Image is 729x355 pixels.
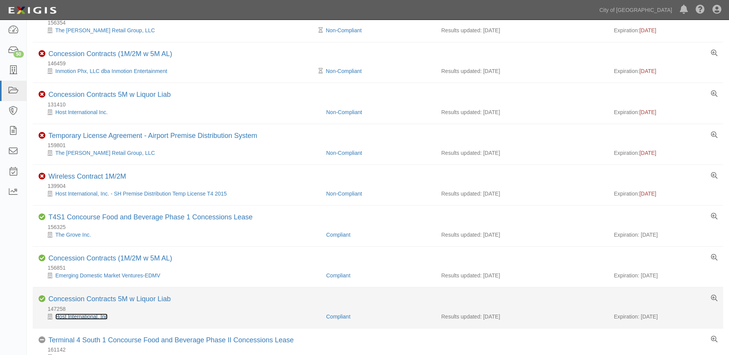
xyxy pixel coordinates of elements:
[614,67,717,75] div: Expiration:
[48,336,294,344] a: Terminal 4 South 1 Concourse Food and Beverage Phase II Concessions Lease
[38,214,45,221] i: Compliant
[38,27,320,34] div: The Marshall Retail Group, LLC
[319,28,323,33] i: Pending Review
[326,314,350,320] a: Compliant
[711,213,717,220] a: View results summary
[38,313,320,320] div: Host International, Inc
[38,305,723,313] div: 147258
[639,191,656,197] span: [DATE]
[441,190,602,197] div: Results updated: [DATE]
[38,337,45,343] i: No Coverage
[48,295,171,304] div: Concession Contracts 5M w Liquor Liab
[639,27,656,33] span: [DATE]
[38,60,723,67] div: 146459
[326,272,350,279] a: Compliant
[326,232,350,238] a: Compliant
[326,68,362,74] a: Non-Compliant
[38,190,320,197] div: Host International, Inc. - SH Premise Distribution Temp License T4 2015
[38,50,45,57] i: Non-Compliant
[614,108,717,116] div: Expiration:
[48,132,257,140] div: Temporary License Agreement - Airport Premise Distribution System
[55,314,108,320] a: Host International, Inc
[48,91,171,98] a: Concession Contracts 5M w Liquor Liab
[326,191,362,197] a: Non-Compliant
[639,68,656,74] span: [DATE]
[696,5,705,15] i: Help Center - Complianz
[48,91,171,99] div: Concession Contracts 5M w Liquor Liab
[711,295,717,302] a: View results summary
[596,2,676,18] a: City of [GEOGRAPHIC_DATA]
[441,27,602,34] div: Results updated: [DATE]
[38,91,45,98] i: Non-Compliant
[711,91,717,98] a: View results summary
[48,295,171,303] a: Concession Contracts 5M w Liquor Liab
[639,109,656,115] span: [DATE]
[38,149,320,157] div: The Marshall Retail Group, LLC
[711,254,717,261] a: View results summary
[55,150,155,156] a: The [PERSON_NAME] Retail Group, LLC
[38,295,45,302] i: Compliant
[55,232,91,238] a: The Grove Inc.
[38,132,45,139] i: Non-Compliant
[441,272,602,279] div: Results updated: [DATE]
[55,68,167,74] a: Inmotion Phx, LLC dba Inmotion Entertainment
[38,182,723,190] div: 139904
[614,190,717,197] div: Expiration:
[48,173,126,180] a: Wireless Contract 1M/2M
[55,27,155,33] a: The [PERSON_NAME] Retail Group, LLC
[614,313,717,320] div: Expiration: [DATE]
[711,173,717,179] a: View results summary
[441,67,602,75] div: Results updated: [DATE]
[319,68,323,74] i: Pending Review
[48,213,252,221] a: T4S1 Concourse Food and Beverage Phase 1 Concessions Lease
[326,150,362,156] a: Non-Compliant
[38,173,45,180] i: Non-Compliant
[38,19,723,27] div: 156354
[38,346,723,353] div: 161142
[326,109,362,115] a: Non-Compliant
[639,150,656,156] span: [DATE]
[441,149,602,157] div: Results updated: [DATE]
[711,132,717,139] a: View results summary
[614,149,717,157] div: Expiration:
[441,108,602,116] div: Results updated: [DATE]
[38,141,723,149] div: 159801
[441,313,602,320] div: Results updated: [DATE]
[48,132,257,139] a: Temporary License Agreement - Airport Premise Distribution System
[38,223,723,231] div: 156325
[55,191,227,197] a: Host International, Inc. - SH Premise Distribution Temp License T4 2015
[48,254,172,262] a: Concession Contracts (1M/2M w 5M AL)
[38,255,45,262] i: Compliant
[614,272,717,279] div: Expiration: [DATE]
[38,101,723,108] div: 131410
[48,254,172,263] div: Concession Contracts (1M/2M w 5M AL)
[48,213,252,222] div: T4S1 Concourse Food and Beverage Phase 1 Concessions Lease
[13,51,24,58] div: 50
[48,50,172,58] a: Concession Contracts (1M/2M w 5M AL)
[38,264,723,272] div: 156851
[326,27,362,33] a: Non-Compliant
[38,231,320,239] div: The Grove Inc.
[38,272,320,279] div: Emerging Domestic Market Ventures-EDMV
[38,67,320,75] div: Inmotion Phx, LLC dba Inmotion Entertainment
[48,173,126,181] div: Wireless Contract 1M/2M
[614,27,717,34] div: Expiration:
[48,336,294,345] div: Terminal 4 South 1 Concourse Food and Beverage Phase II Concessions Lease
[38,108,320,116] div: Host International Inc.
[55,109,108,115] a: Host International Inc.
[441,231,602,239] div: Results updated: [DATE]
[6,3,59,17] img: logo-5460c22ac91f19d4615b14bd174203de0afe785f0fc80cf4dbbc73dc1793850b.png
[711,50,717,57] a: View results summary
[614,231,717,239] div: Expiration: [DATE]
[55,272,160,279] a: Emerging Domestic Market Ventures-EDMV
[711,336,717,343] a: View results summary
